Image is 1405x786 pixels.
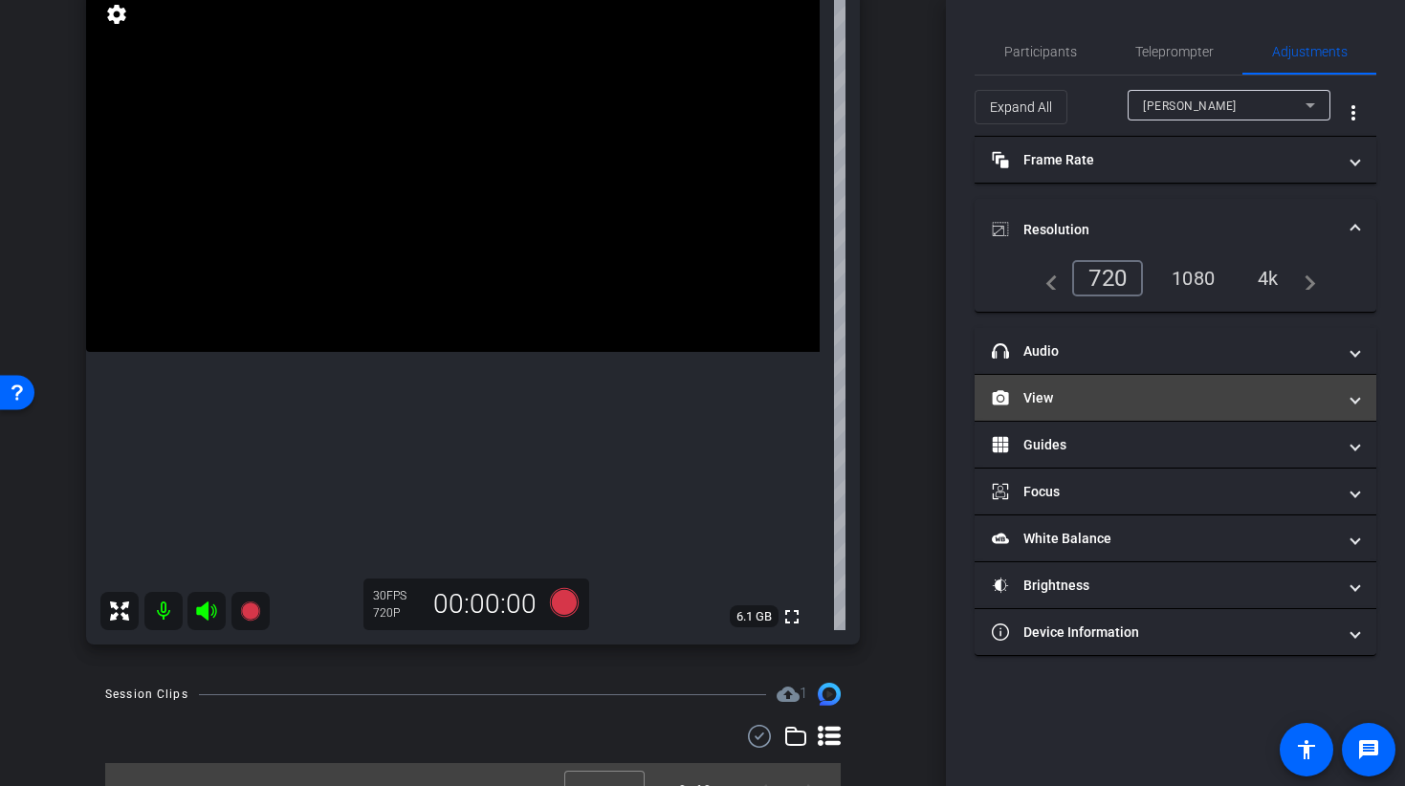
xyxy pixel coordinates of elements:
[386,589,406,602] span: FPS
[1330,90,1376,136] button: More Options for Adjustments Panel
[992,482,1336,502] mat-panel-title: Focus
[1157,262,1229,295] div: 1080
[373,605,421,621] div: 720P
[105,685,188,704] div: Session Clips
[992,388,1336,408] mat-panel-title: View
[777,683,807,706] span: Destinations for your clips
[992,220,1336,240] mat-panel-title: Resolution
[975,515,1376,561] mat-expansion-panel-header: White Balance
[975,90,1067,124] button: Expand All
[975,562,1376,608] mat-expansion-panel-header: Brightness
[1035,267,1058,290] mat-icon: navigate_before
[975,137,1376,183] mat-expansion-panel-header: Frame Rate
[1293,267,1316,290] mat-icon: navigate_next
[1072,260,1143,296] div: 720
[818,683,841,706] img: Session clips
[800,685,807,702] span: 1
[1243,262,1293,295] div: 4k
[992,622,1336,643] mat-panel-title: Device Information
[992,529,1336,549] mat-panel-title: White Balance
[1135,45,1214,58] span: Teleprompter
[1272,45,1348,58] span: Adjustments
[975,422,1376,468] mat-expansion-panel-header: Guides
[975,260,1376,312] div: Resolution
[780,605,803,628] mat-icon: fullscreen
[777,683,800,706] mat-icon: cloud_upload
[975,375,1376,421] mat-expansion-panel-header: View
[1004,45,1077,58] span: Participants
[975,328,1376,374] mat-expansion-panel-header: Audio
[975,609,1376,655] mat-expansion-panel-header: Device Information
[1342,101,1365,124] mat-icon: more_vert
[1143,99,1237,113] span: [PERSON_NAME]
[990,89,1052,125] span: Expand All
[975,199,1376,260] mat-expansion-panel-header: Resolution
[730,605,779,628] span: 6.1 GB
[992,341,1336,361] mat-panel-title: Audio
[1295,738,1318,761] mat-icon: accessibility
[992,435,1336,455] mat-panel-title: Guides
[1357,738,1380,761] mat-icon: message
[992,150,1336,170] mat-panel-title: Frame Rate
[975,469,1376,514] mat-expansion-panel-header: Focus
[992,576,1336,596] mat-panel-title: Brightness
[373,588,421,603] div: 30
[103,3,130,26] mat-icon: settings
[421,588,549,621] div: 00:00:00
